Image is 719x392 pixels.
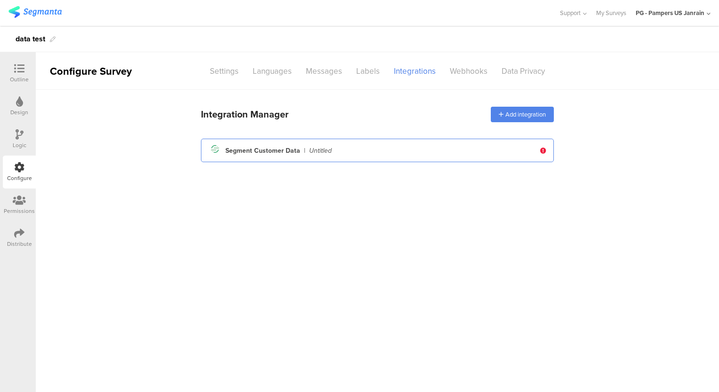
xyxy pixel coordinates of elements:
[349,63,387,79] div: Labels
[10,75,29,84] div: Outline
[636,8,704,17] div: PG - Pampers US Janrain
[10,108,28,117] div: Design
[304,146,305,156] div: |
[201,107,288,121] div: Integration Manager
[7,240,32,248] div: Distribute
[4,207,35,215] div: Permissions
[13,141,26,149] div: Logic
[560,8,581,17] span: Support
[7,174,32,182] div: Configure
[246,63,299,79] div: Languages
[8,6,62,18] img: segmanta logo
[36,63,144,79] div: Configure Survey
[495,63,552,79] div: Data Privacy
[491,107,554,122] div: Add integration
[225,146,300,156] div: Segment Customer Data
[16,31,45,47] div: data test
[299,63,349,79] div: Messages
[309,146,332,156] div: Untitled
[203,63,246,79] div: Settings
[387,63,443,79] div: Integrations
[443,63,495,79] div: Webhooks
